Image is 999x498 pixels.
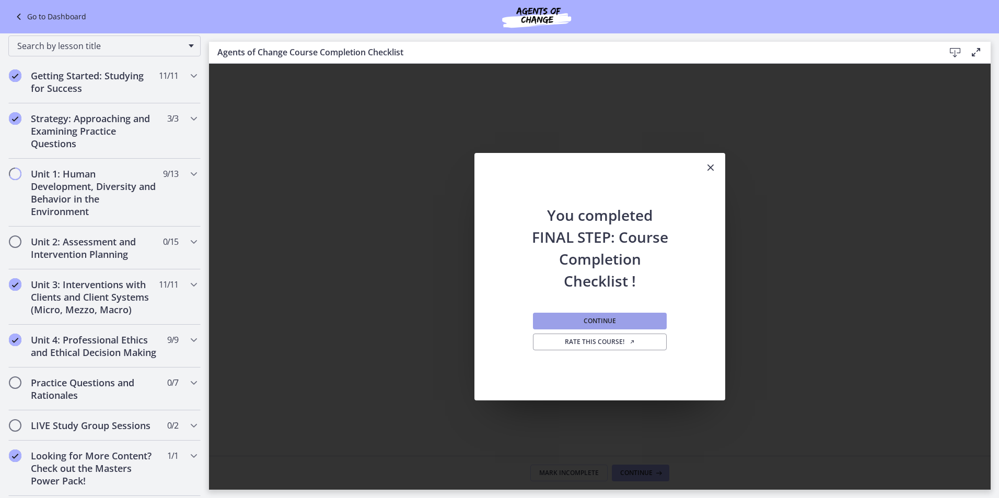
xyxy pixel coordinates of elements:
[163,235,178,248] span: 0 / 15
[167,334,178,346] span: 9 / 9
[167,449,178,462] span: 1 / 1
[167,112,178,125] span: 3 / 3
[31,278,158,316] h2: Unit 3: Interventions with Clients and Client Systems (Micro, Mezzo, Macro)
[159,278,178,291] span: 11 / 11
[163,168,178,180] span: 9 / 13
[474,4,599,29] img: Agents of Change Social Work Test Prep
[31,419,158,432] h2: LIVE Study Group Sessions
[9,334,21,346] i: Completed
[31,112,158,150] h2: Strategy: Approaching and Examining Practice Questions
[13,10,86,23] a: Go to Dashboard
[31,334,158,359] h2: Unit 4: Professional Ethics and Ethical Decision Making
[31,69,158,94] h2: Getting Started: Studying for Success
[584,317,616,325] span: Continue
[31,235,158,260] h2: Unit 2: Assessment and Intervention Planning
[31,376,158,401] h2: Practice Questions and Rationales
[565,338,635,346] span: Rate this course!
[17,40,183,52] span: Search by lesson title
[31,449,158,487] h2: Looking for More Content? Check out the Masters Power Pack!
[9,112,21,125] i: Completed
[531,183,669,292] h2: You completed FINAL STEP: Course Completion Checklist !
[9,278,21,291] i: Completed
[8,35,201,56] div: Search by lesson title
[696,153,725,183] button: Close
[217,46,928,58] h3: Agents of Change Course Completion Checklist
[9,449,21,462] i: Completed
[533,334,667,350] a: Rate this course! Opens in a new window
[629,339,635,345] i: Opens in a new window
[167,419,178,432] span: 0 / 2
[533,313,667,329] button: Continue
[31,168,158,218] h2: Unit 1: Human Development, Diversity and Behavior in the Environment
[167,376,178,389] span: 0 / 7
[159,69,178,82] span: 11 / 11
[9,69,21,82] i: Completed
